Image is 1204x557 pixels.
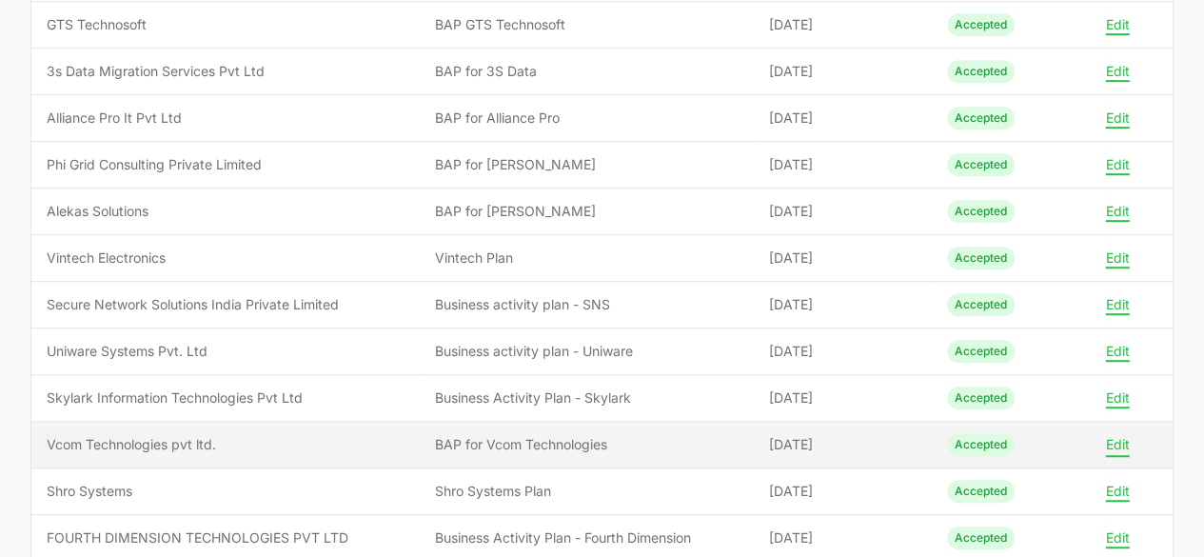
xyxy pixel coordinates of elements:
[769,202,917,221] span: [DATE]
[47,155,404,174] span: Phi Grid Consulting Private Limited
[769,482,917,501] span: [DATE]
[1105,16,1129,33] button: Edit
[434,388,738,408] span: Business Activity Plan - Skylark
[1105,343,1129,360] button: Edit
[434,249,738,268] span: Vintech Plan
[769,528,917,547] span: [DATE]
[47,482,404,501] span: Shro Systems
[1105,63,1129,80] button: Edit
[434,435,738,454] span: BAP for Vcom Technologies
[434,15,738,34] span: BAP GTS Technosoft
[434,295,738,314] span: Business activity plan - SNS
[434,155,738,174] span: BAP for [PERSON_NAME]
[47,109,404,128] span: Alliance Pro It Pvt Ltd
[434,528,738,547] span: Business Activity Plan - Fourth Dimension
[47,342,404,361] span: Uniware Systems Pvt. Ltd
[1105,296,1129,313] button: Edit
[434,202,738,221] span: BAP for [PERSON_NAME]
[769,62,917,81] span: [DATE]
[1105,483,1129,500] button: Edit
[769,435,917,454] span: [DATE]
[769,249,917,268] span: [DATE]
[769,388,917,408] span: [DATE]
[1105,529,1129,547] button: Edit
[769,295,917,314] span: [DATE]
[769,155,917,174] span: [DATE]
[769,342,917,361] span: [DATE]
[769,109,917,128] span: [DATE]
[47,249,404,268] span: Vintech Electronics
[1105,109,1129,127] button: Edit
[47,295,404,314] span: Secure Network Solutions India Private Limited
[1105,249,1129,267] button: Edit
[47,528,404,547] span: FOURTH DIMENSION TECHNOLOGIES PVT LTD
[1105,203,1129,220] button: Edit
[434,109,738,128] span: BAP for Alliance Pro
[47,202,404,221] span: Alekas Solutions
[769,15,917,34] span: [DATE]
[47,388,404,408] span: Skylark Information Technologies Pvt Ltd
[47,435,404,454] span: Vcom Technologies pvt ltd.
[1105,156,1129,173] button: Edit
[434,62,738,81] span: BAP for 3S Data
[47,62,404,81] span: 3s Data Migration Services Pvt Ltd
[434,482,738,501] span: Shro Systems Plan
[1105,389,1129,407] button: Edit
[47,15,404,34] span: GTS Technosoft
[1105,436,1129,453] button: Edit
[434,342,738,361] span: Business activity plan - Uniware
